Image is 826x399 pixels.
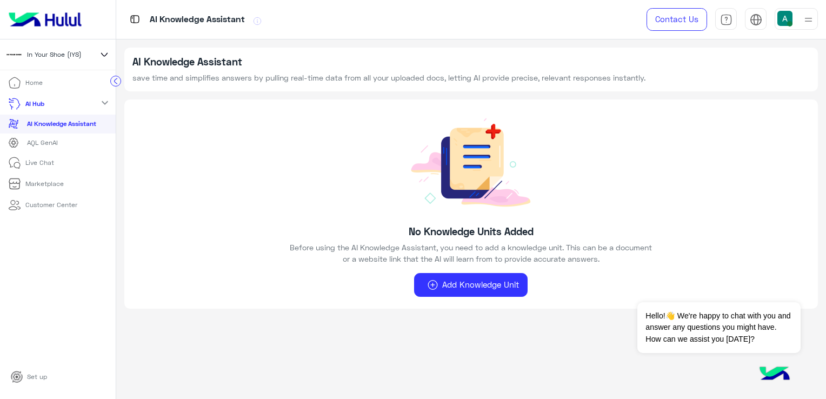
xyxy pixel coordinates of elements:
[750,14,762,26] img: tab
[25,78,43,88] p: Home
[27,138,58,148] p: AQL GenAI
[27,119,96,129] p: AI Knowledge Assistant
[442,278,519,291] span: Add Knowledge Unit
[756,356,794,394] img: hulul-logo.png
[802,13,815,26] img: profile
[25,99,44,109] p: AI Hub
[25,158,54,168] p: Live Chat
[27,372,47,382] p: Set up
[25,200,77,210] p: Customer Center
[132,56,645,68] h5: AI Knowledge Assistant
[647,8,707,31] a: Contact Us
[27,50,82,59] span: In Your Shoe (IYS)
[150,12,245,27] p: AI Knowledge Assistant
[5,46,23,63] img: 923305001092802
[132,72,645,83] p: save time and simplifies answers by pulling real-time data from all your uploaded docs, letting A...
[637,302,800,353] span: Hello!👋 We're happy to chat with you and answer any questions you might have. How can we assist y...
[290,242,652,265] span: Before using the AI Knowledge Assistant, you need to add a knowledge unit. This can be a document...
[98,96,111,109] mat-icon: expand_more
[720,14,732,26] img: tab
[25,179,64,189] p: Marketplace
[2,367,56,388] a: Set up
[344,99,598,225] img: add new unit
[128,12,142,26] img: tab
[423,280,442,290] img: AI_Assistant
[409,225,534,238] h5: No Knowledge Units Added
[715,8,737,31] a: tab
[777,11,792,26] img: userImage
[414,273,528,297] button: Add Knowledge Unit
[4,8,86,31] img: Logo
